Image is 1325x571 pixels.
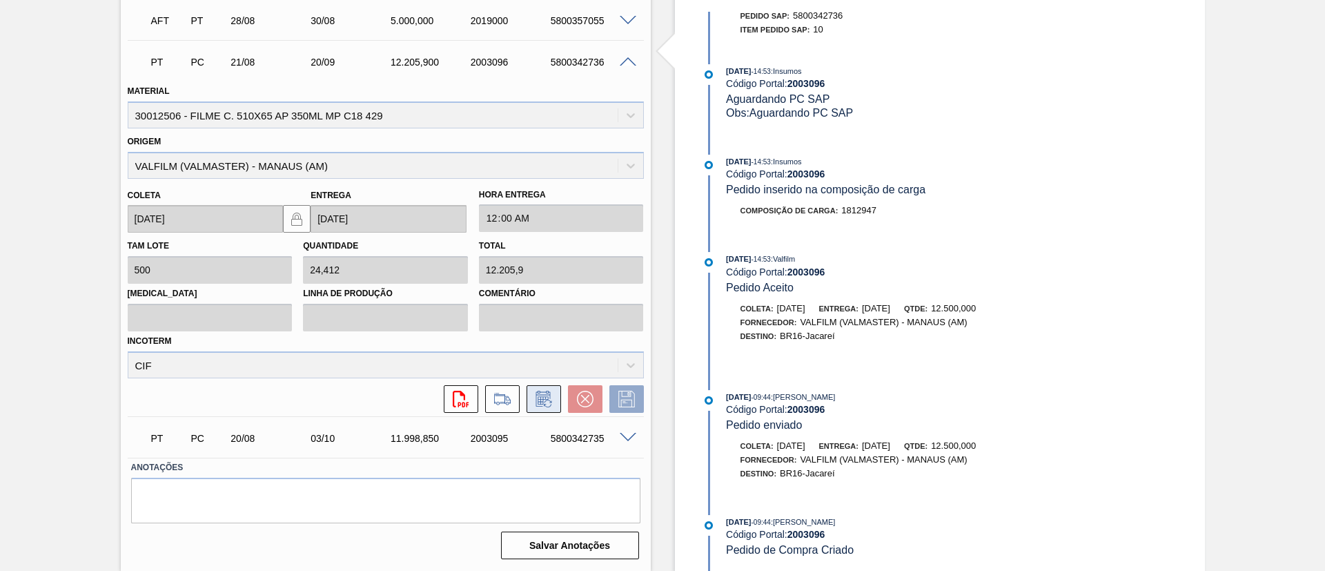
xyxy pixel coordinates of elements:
span: BR16-Jacareí [780,468,834,478]
label: Origem [128,137,161,146]
span: Pedido inserido na composição de carga [726,184,925,195]
span: Entrega: [819,304,858,313]
div: Código Portal: [726,267,1054,278]
span: [DATE] [862,441,890,451]
span: 10 [813,24,823,35]
span: Fornecedor: [740,318,797,327]
span: Qtde: [904,442,927,450]
span: : [PERSON_NAME] [771,518,836,526]
span: Destino: [740,470,777,478]
button: Salvar Anotações [501,532,639,559]
span: Pedido Aceito [726,282,794,293]
div: 2019000 [467,15,557,26]
div: Informar alteração no pedido [520,385,561,413]
div: 5.000,000 [387,15,477,26]
span: : [PERSON_NAME] [771,393,836,401]
div: Código Portal: [726,168,1054,180]
input: dd/mm/yyyy [311,205,467,233]
strong: 2003096 [787,404,825,415]
div: 5800342736 [547,57,637,68]
div: 5800342735 [547,433,637,444]
div: Salvar Pedido [602,385,644,413]
div: 2003096 [467,57,557,68]
div: 30/08/2025 [307,15,397,26]
div: 2003095 [467,433,557,444]
span: - 14:53 [752,68,771,75]
p: AFT [151,15,186,26]
span: 12.500,000 [931,441,976,451]
label: Linha de Produção [303,284,468,304]
span: : Insumos [771,157,802,166]
div: 20/08/2025 [227,433,317,444]
span: - 14:53 [752,158,771,166]
div: Pedido em Trânsito [148,423,189,454]
img: locked [288,211,305,227]
label: Tam lote [128,241,169,251]
label: Comentário [479,284,644,304]
span: VALFILM (VALMASTER) - MANAUS (AM) [800,317,967,327]
span: Pedido de Compra Criado [726,544,854,556]
div: 21/08/2025 [227,57,317,68]
div: Aguardando Fornecimento [148,6,189,36]
div: Código Portal: [726,529,1054,540]
div: 28/08/2025 [227,15,317,26]
span: [DATE] [777,303,805,313]
label: Hora Entrega [479,185,644,205]
span: Fornecedor: [740,456,797,464]
img: atual [705,396,713,405]
span: VALFILM (VALMASTER) - MANAUS (AM) [800,454,967,465]
div: Pedido em Trânsito [148,47,189,77]
img: atual [705,70,713,79]
button: locked [283,205,311,233]
span: 12.500,000 [931,303,976,313]
span: Aguardando PC SAP [726,93,830,105]
label: Incoterm [128,336,172,346]
div: 03/10/2025 [307,433,397,444]
span: Coleta: [740,304,774,313]
span: [DATE] [862,303,890,313]
strong: 2003096 [787,529,825,540]
div: Ir para Composição de Carga [478,385,520,413]
span: Coleta: [740,442,774,450]
span: [DATE] [777,441,805,451]
span: Pedido SAP: [740,12,790,20]
p: PT [151,433,186,444]
div: Abrir arquivo PDF [437,385,478,413]
div: Cancelar pedido [561,385,602,413]
span: Item pedido SAP: [740,26,810,34]
strong: 2003096 [787,267,825,278]
span: [DATE] [726,67,751,75]
span: Pedido enviado [726,419,802,431]
span: 1812947 [841,205,876,215]
p: PT [151,57,186,68]
div: Código Portal: [726,78,1054,89]
input: dd/mm/yyyy [128,205,284,233]
span: - 09:44 [752,519,771,526]
span: : Insumos [771,67,802,75]
label: Total [479,241,506,251]
label: Quantidade [303,241,358,251]
span: Destino: [740,332,777,340]
div: Pedido de Transferência [187,15,228,26]
span: Obs: Aguardando PC SAP [726,107,853,119]
div: 5800357055 [547,15,637,26]
div: 20/09/2025 [307,57,397,68]
span: : Valfilm [771,255,795,263]
span: [DATE] [726,255,751,263]
span: - 14:53 [752,255,771,263]
label: [MEDICAL_DATA] [128,284,293,304]
span: - 09:44 [752,394,771,401]
div: 12.205,900 [387,57,477,68]
span: Composição de Carga : [740,206,838,215]
span: [DATE] [726,393,751,401]
div: Pedido de Compra [187,57,228,68]
label: Entrega [311,191,351,200]
span: [DATE] [726,157,751,166]
img: atual [705,521,713,530]
label: Anotações [131,458,640,478]
span: Qtde: [904,304,927,313]
span: BR16-Jacareí [780,331,834,341]
div: 11.998,850 [387,433,477,444]
label: Coleta [128,191,161,200]
label: Material [128,86,170,96]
